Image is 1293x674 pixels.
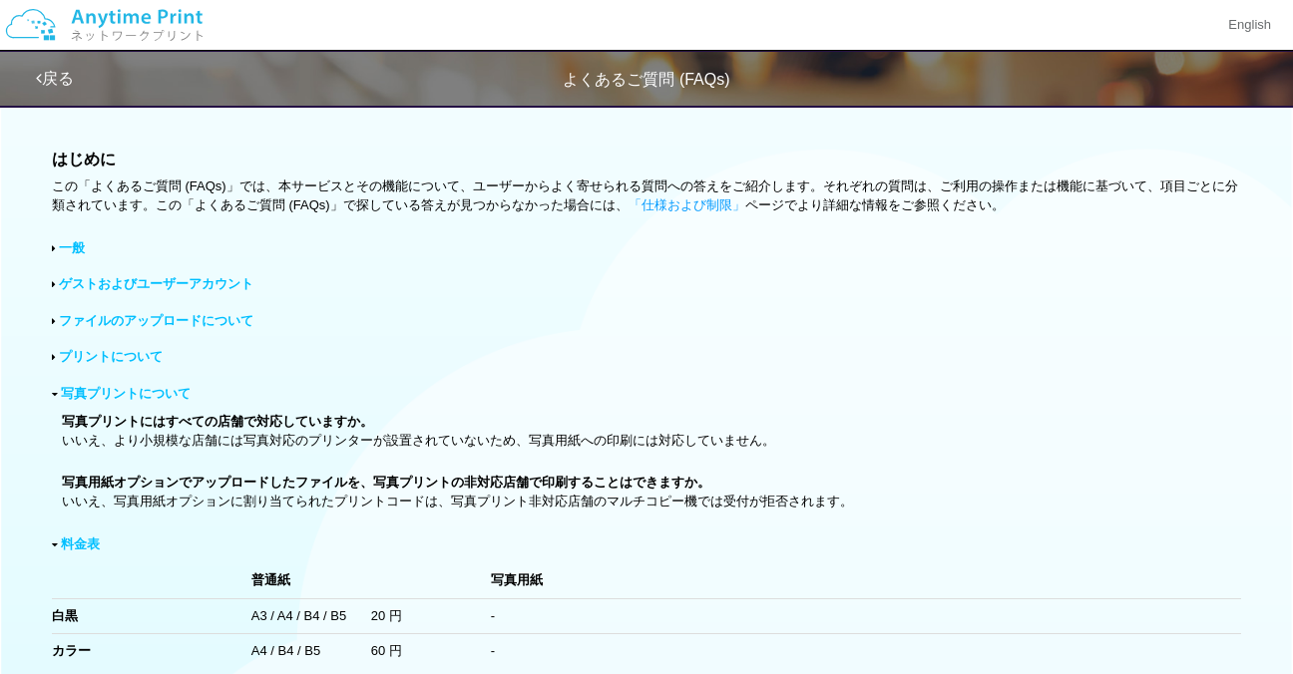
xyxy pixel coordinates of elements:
td: 60 円 [371,634,491,669]
div: この「よくあるご質問 (FAQs)」では、本サービスとその機能について、ユーザーからよく寄せられる質問への答えをご紹介します。それぞれの質問は、ご利用の操作または機能に基づいて、項目ごとに分類さ... [52,177,1241,214]
a: 一般 [59,240,85,255]
b: 写真プリントにはすべての店舗で対応していますか。 [62,414,373,429]
td: A4 / B4 / B5 [251,634,371,669]
p: いいえ、写真用紙オプションに割り当てられたプリントコードは、写真プリント非対応店舗のマルチコピー機では受付が拒否されます。 [62,474,1241,510]
p: いいえ、より小規模な店舗には写真対応のプリンターが設置されていないため、写真用紙への印刷には対応していません。 [62,413,1241,450]
td: カラー [52,634,251,669]
a: ゲストおよびユーザーアカウント [59,276,253,291]
span: よくあるご質問 (FAQs) [563,71,729,88]
a: ファイルのアップロードについて [59,313,253,328]
a: 戻る [36,70,74,87]
a: プリントについて [59,349,163,364]
td: 写真用紙 [491,563,611,598]
td: 普通紙 [251,563,371,598]
b: 写真用紙オプションでアップロードしたファイルを、写真プリントの非対応店舗で印刷することはできますか。 [62,475,710,490]
td: - [491,598,611,634]
td: 20 円 [371,598,491,634]
a: 写真プリントについて [61,386,191,401]
td: A3 / A4 / B4 / B5 [251,598,371,634]
a: 「仕様および制限」 [629,197,745,212]
a: 料金表 [61,536,100,551]
td: 白黒 [52,598,251,634]
td: - [491,634,611,669]
h3: はじめに [52,151,1241,168]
